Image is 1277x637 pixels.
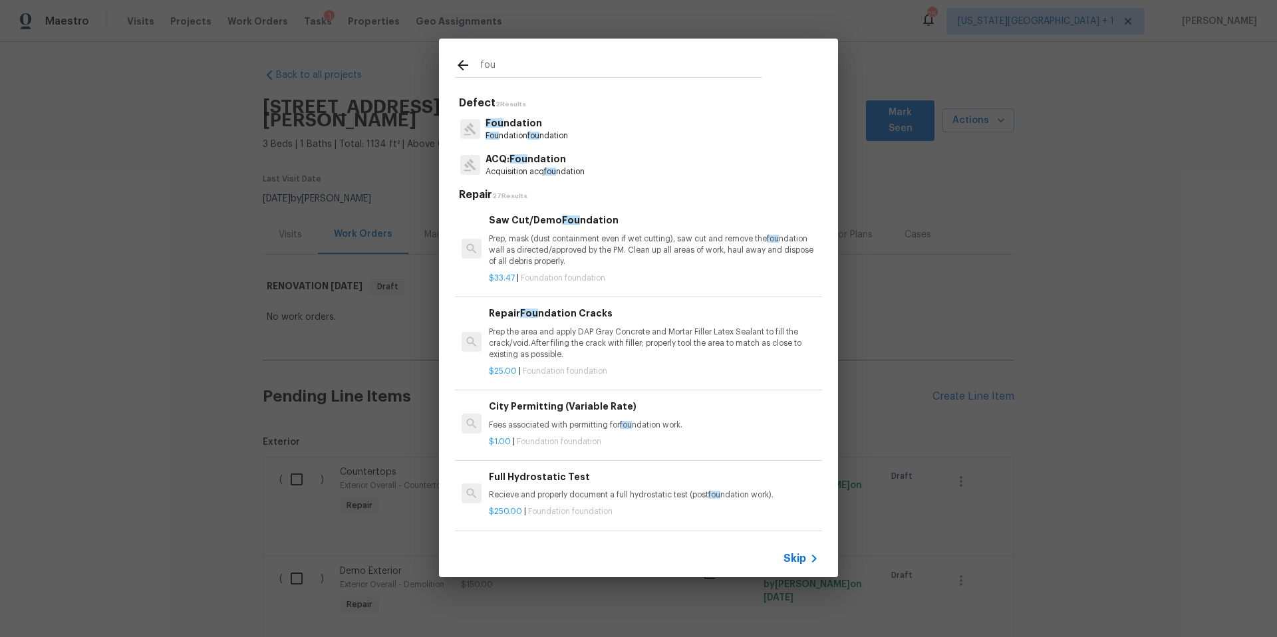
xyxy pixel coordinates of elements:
span: Fou [562,215,580,225]
p: | [489,436,819,447]
span: fou [527,132,539,140]
span: $250.00 [489,507,522,515]
h5: Defect [459,96,822,110]
input: Search issues or repairs [480,57,762,77]
p: | [489,366,819,377]
span: Foundation foundation [517,438,601,446]
span: Fou [509,154,527,164]
h6: Repair ndation Cracks [489,306,819,320]
p: ACQ: ndation [486,152,585,166]
h6: City Permitting (Variable Rate) [489,399,819,414]
h5: Repair [459,188,822,202]
span: fou [544,168,556,176]
span: fou [708,491,720,499]
span: fou [767,235,779,243]
p: Prep, mask (dust containment even if wet cutting), saw cut and remove the ndation wall as directe... [489,233,819,267]
span: Fou [486,118,503,128]
p: Recieve and properly document a full hydrostatic test (post ndation work). [489,489,819,501]
p: Prep the area and apply DAP Gray Concrete and Mortar Filler Latex Sealant to fill the crack/void.... [489,326,819,360]
span: Foundation foundation [521,274,605,282]
span: Foundation foundation [528,507,613,515]
p: | [489,506,819,517]
span: 2 Results [496,101,526,108]
span: fou [620,421,632,429]
span: Fou [520,309,538,318]
p: | [489,273,819,284]
span: $25.00 [489,367,517,375]
h6: Saw Cut/Demo ndation [489,213,819,227]
p: Acquisition acq ndation [486,166,585,178]
h6: Full Hydrostatic Test [489,469,819,484]
span: 27 Results [492,193,527,199]
p: ndation ndation [486,130,568,142]
span: Fou [486,132,499,140]
span: Foundation foundation [523,367,607,375]
p: ndation [486,116,568,130]
p: Fees associated with permitting for ndation work. [489,420,819,431]
span: $33.47 [489,274,515,282]
span: Skip [783,552,806,565]
span: $1.00 [489,438,511,446]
